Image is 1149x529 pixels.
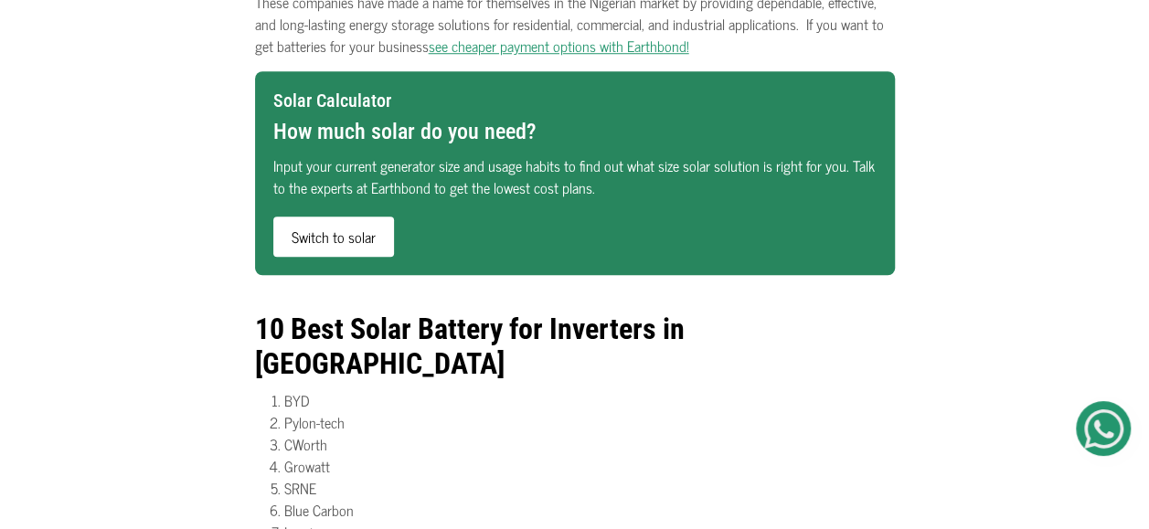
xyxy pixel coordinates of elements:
[255,312,685,381] b: 10 Best Solar Battery for Inverters in [GEOGRAPHIC_DATA]
[273,119,877,145] h3: How much solar do you need?
[284,499,895,521] li: Blue Carbon
[284,411,895,433] li: Pylon-tech
[273,154,877,198] p: Input your current generator size and usage habits to find out what size solar solution is right ...
[284,477,895,499] li: SRNE
[284,433,895,455] li: CWorth
[284,389,895,411] li: BYD
[1084,409,1123,449] img: Get Started On Earthbond Via Whatsapp
[429,34,689,58] a: see cheaper payment options with Earthbond!
[273,217,394,257] a: Switch to solar
[273,90,877,111] h5: Solar Calculator
[284,455,895,477] li: Growatt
